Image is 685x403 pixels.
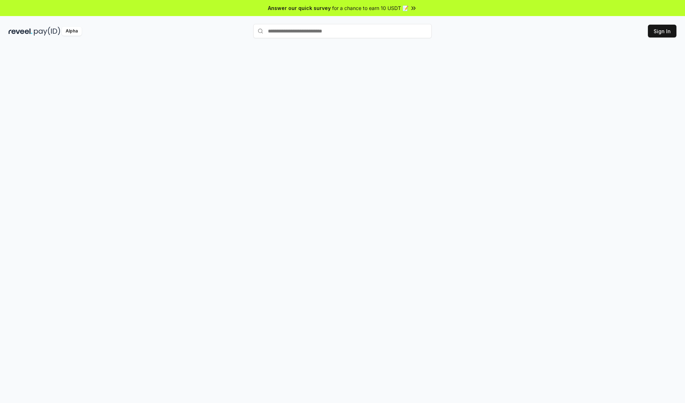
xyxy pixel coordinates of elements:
button: Sign In [648,25,676,37]
img: pay_id [34,27,60,36]
span: Answer our quick survey [268,4,331,12]
span: for a chance to earn 10 USDT 📝 [332,4,409,12]
img: reveel_dark [9,27,32,36]
div: Alpha [62,27,82,36]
